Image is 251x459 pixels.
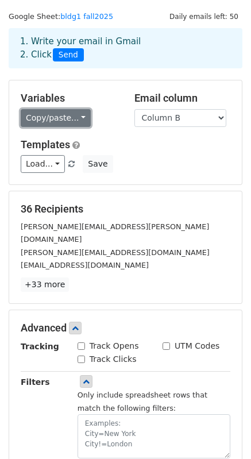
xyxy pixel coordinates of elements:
a: Load... [21,155,65,173]
a: Daily emails left: 50 [165,12,242,21]
small: Only include spreadsheet rows that match the following filters: [78,391,207,412]
h5: Advanced [21,322,230,334]
span: Daily emails left: 50 [165,10,242,23]
a: +33 more [21,277,69,292]
h5: Variables [21,92,117,105]
button: Save [83,155,113,173]
strong: Filters [21,377,50,387]
label: Track Clicks [90,353,137,365]
iframe: Chat Widget [194,404,251,459]
small: [PERSON_NAME][EMAIL_ADDRESS][DOMAIN_NAME] [21,248,210,257]
label: UTM Codes [175,340,219,352]
div: 1. Write your email in Gmail 2. Click [11,35,240,61]
a: Templates [21,138,70,151]
h5: Email column [134,92,231,105]
small: [EMAIL_ADDRESS][DOMAIN_NAME] [21,261,149,269]
small: Google Sheet: [9,12,113,21]
strong: Tracking [21,342,59,351]
a: bldg1 fall2025 [60,12,113,21]
small: [PERSON_NAME][EMAIL_ADDRESS][PERSON_NAME][DOMAIN_NAME] [21,222,209,244]
a: Copy/paste... [21,109,91,127]
label: Track Opens [90,340,139,352]
span: Send [53,48,84,62]
h5: 36 Recipients [21,203,230,215]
